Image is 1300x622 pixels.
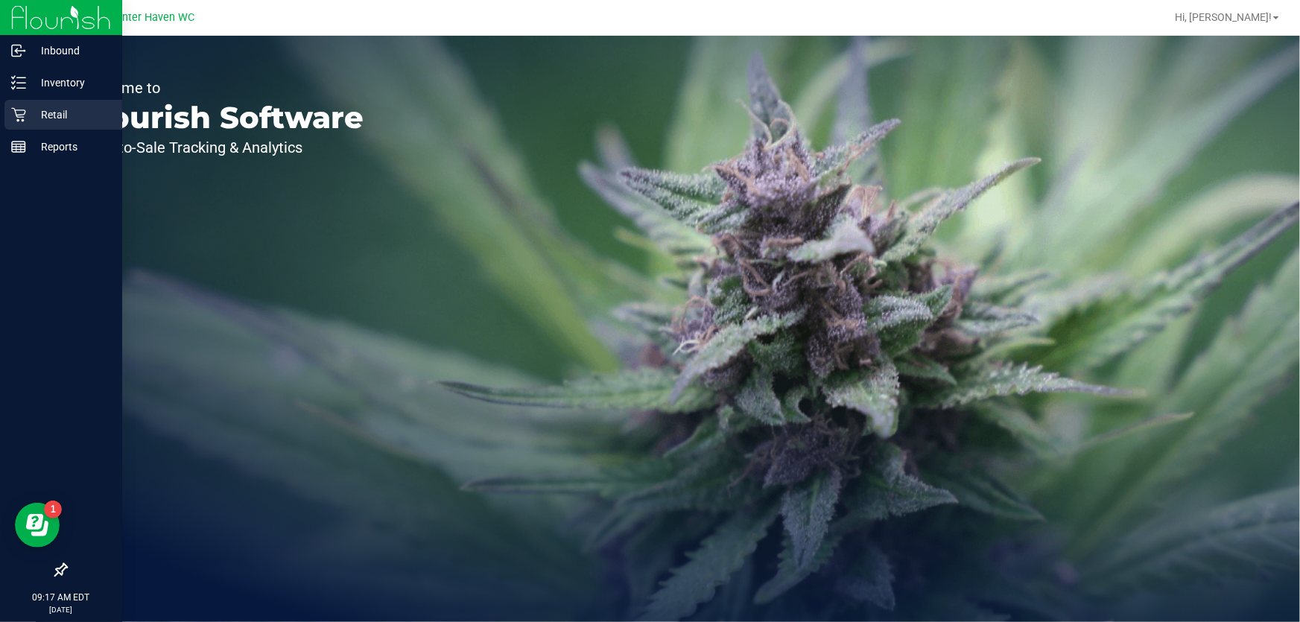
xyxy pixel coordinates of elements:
[7,591,115,604] p: 09:17 AM EDT
[26,42,115,60] p: Inbound
[26,138,115,156] p: Reports
[80,140,364,155] p: Seed-to-Sale Tracking & Analytics
[44,501,62,518] iframe: Resource center unread badge
[11,75,26,90] inline-svg: Inventory
[26,74,115,92] p: Inventory
[80,103,364,133] p: Flourish Software
[11,43,26,58] inline-svg: Inbound
[26,106,115,124] p: Retail
[110,11,194,24] span: Winter Haven WC
[7,604,115,615] p: [DATE]
[11,107,26,122] inline-svg: Retail
[1175,11,1272,23] span: Hi, [PERSON_NAME]!
[11,139,26,154] inline-svg: Reports
[80,80,364,95] p: Welcome to
[15,503,60,548] iframe: Resource center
